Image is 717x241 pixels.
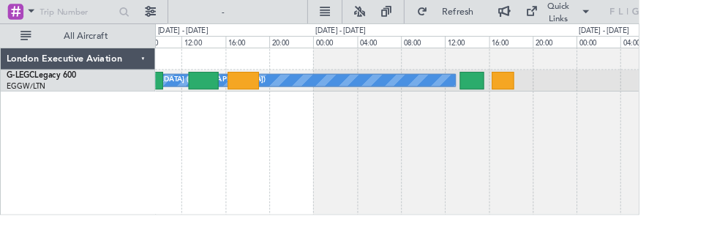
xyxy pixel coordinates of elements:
[401,40,450,53] div: 04:00
[38,35,154,45] span: All Aircraft
[582,1,670,25] button: Quick Links
[483,8,544,18] span: Refresh
[302,40,351,53] div: 20:00
[351,40,400,53] div: 00:00
[45,2,129,24] input: Trip Number
[7,92,51,103] a: EGGW/LTN
[7,81,86,89] a: G-LEGCLegacy 600
[203,40,252,53] div: 12:00
[450,40,499,53] div: 08:00
[16,29,159,52] button: All Aircraft
[598,40,647,53] div: 20:00
[499,40,548,53] div: 12:00
[353,29,410,42] div: [DATE] - [DATE]
[549,40,598,53] div: 16:00
[154,40,203,53] div: 08:00
[647,40,696,53] div: 00:00
[177,29,233,42] div: [DATE] - [DATE]
[461,1,549,25] button: Refresh
[253,40,302,53] div: 16:00
[7,81,39,89] span: G-LEGC
[649,29,705,42] div: [DATE] - [DATE]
